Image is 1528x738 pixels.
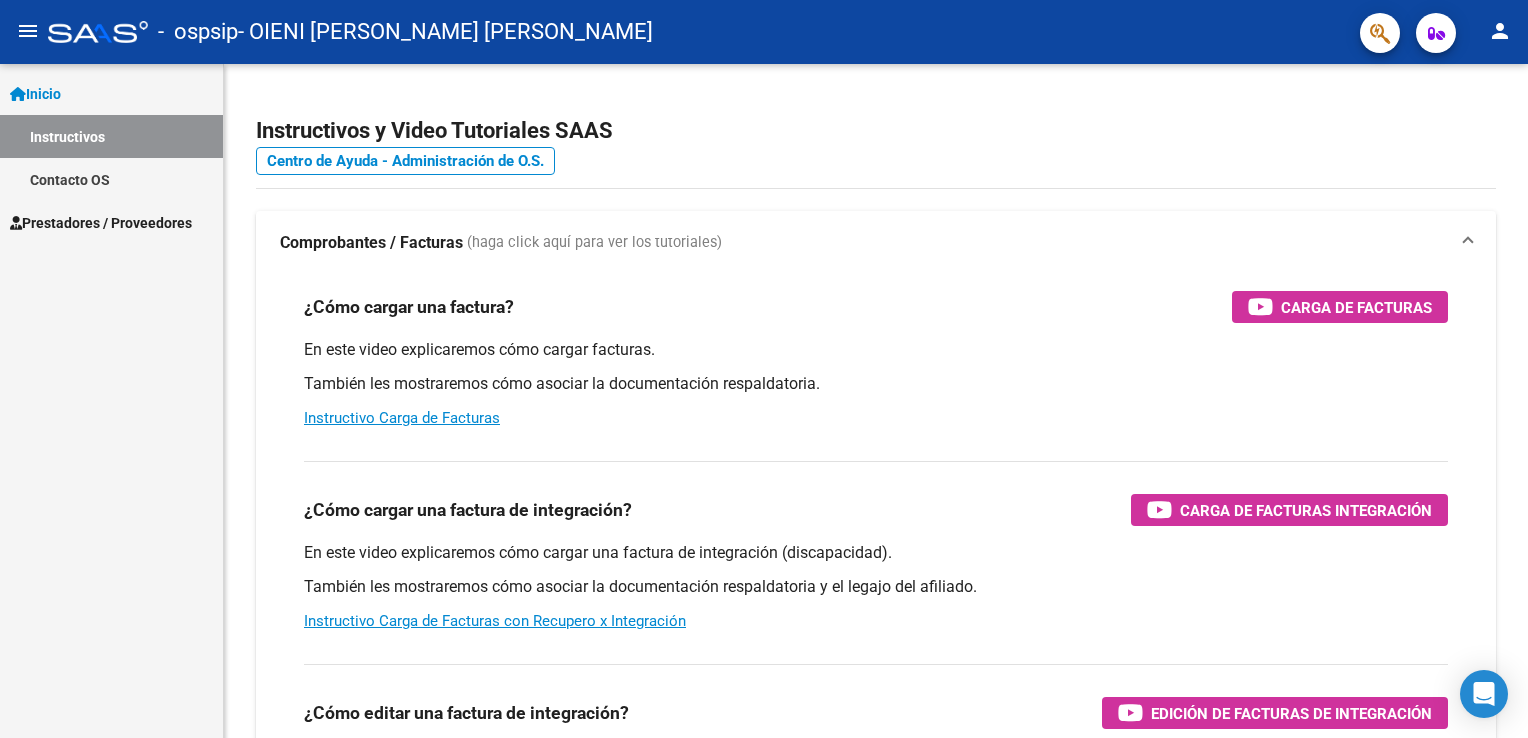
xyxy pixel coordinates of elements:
span: (haga click aquí para ver los tutoriales) [467,232,722,254]
p: En este video explicaremos cómo cargar facturas. [304,339,1448,361]
p: En este video explicaremos cómo cargar una factura de integración (discapacidad). [304,542,1448,564]
a: Instructivo Carga de Facturas con Recupero x Integración [304,612,686,630]
h2: Instructivos y Video Tutoriales SAAS [256,112,1496,150]
h3: ¿Cómo editar una factura de integración? [304,699,629,727]
p: También les mostraremos cómo asociar la documentación respaldatoria y el legajo del afiliado. [304,576,1448,598]
span: - OIENI [PERSON_NAME] [PERSON_NAME] [238,10,653,54]
mat-expansion-panel-header: Comprobantes / Facturas (haga click aquí para ver los tutoriales) [256,211,1496,275]
span: Edición de Facturas de integración [1151,701,1432,726]
a: Centro de Ayuda - Administración de O.S. [256,147,555,175]
p: También les mostraremos cómo asociar la documentación respaldatoria. [304,373,1448,395]
h3: ¿Cómo cargar una factura? [304,293,514,321]
h3: ¿Cómo cargar una factura de integración? [304,496,632,524]
span: Carga de Facturas Integración [1180,498,1432,523]
span: - ospsip [158,10,238,54]
button: Carga de Facturas Integración [1131,494,1448,526]
span: Prestadores / Proveedores [10,212,192,234]
button: Edición de Facturas de integración [1102,697,1448,729]
mat-icon: menu [16,19,40,43]
mat-icon: person [1488,19,1512,43]
strong: Comprobantes / Facturas [280,232,463,254]
a: Instructivo Carga de Facturas [304,409,500,427]
div: Open Intercom Messenger [1460,670,1508,718]
span: Carga de Facturas [1281,295,1432,320]
button: Carga de Facturas [1232,291,1448,323]
span: Inicio [10,83,61,105]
